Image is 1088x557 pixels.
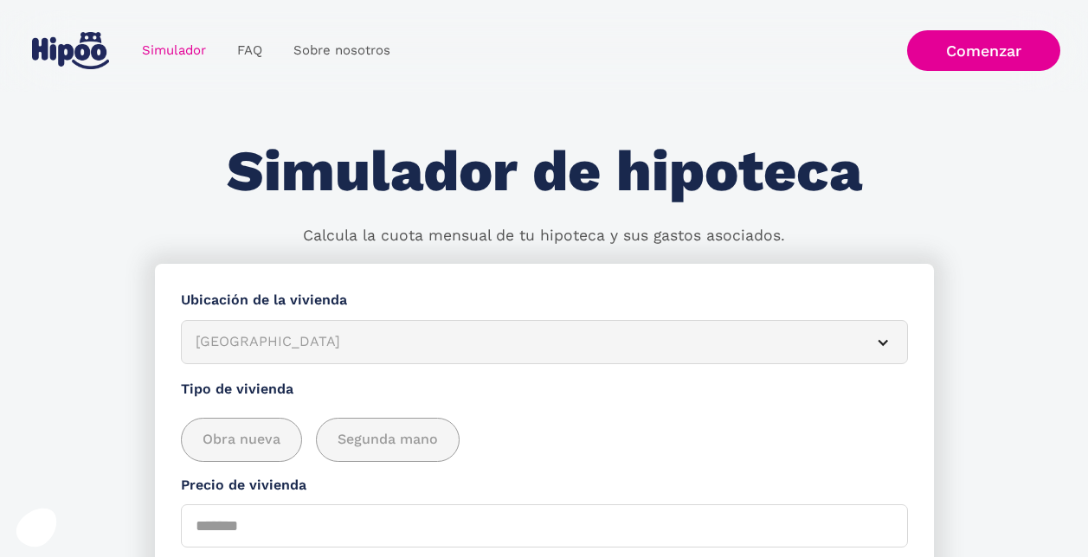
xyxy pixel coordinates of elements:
a: Simulador [126,34,222,67]
label: Precio de vivienda [181,475,908,496]
a: home [28,25,113,76]
span: Segunda mano [338,429,438,451]
div: [GEOGRAPHIC_DATA] [196,331,852,353]
label: Ubicación de la vivienda [181,290,908,311]
a: FAQ [222,34,278,67]
a: Sobre nosotros [278,34,406,67]
h1: Simulador de hipoteca [227,140,862,203]
a: Comenzar [907,30,1060,71]
div: add_description_here [181,418,908,462]
span: Obra nueva [203,429,280,451]
article: [GEOGRAPHIC_DATA] [181,320,908,364]
p: Calcula la cuota mensual de tu hipoteca y sus gastos asociados. [303,225,785,247]
label: Tipo de vivienda [181,379,908,400]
